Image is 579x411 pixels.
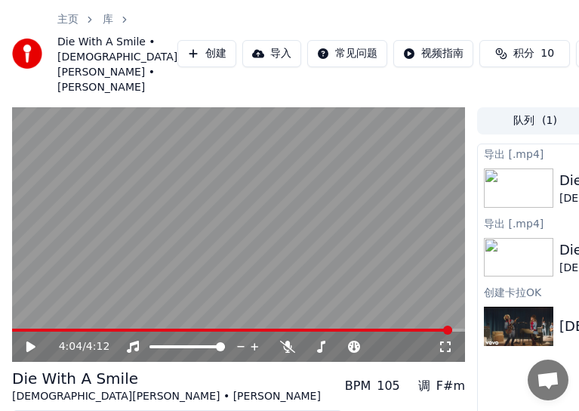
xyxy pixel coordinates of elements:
[436,377,465,395] div: F#m
[12,368,321,389] div: Die With A Smile
[345,377,371,395] div: BPM
[541,46,554,61] span: 10
[377,377,400,395] div: 105
[307,40,387,67] button: 常见问题
[393,40,473,67] button: 视频指南
[59,339,82,354] span: 4:04
[12,389,321,404] div: [DEMOGRAPHIC_DATA][PERSON_NAME] • [PERSON_NAME]
[542,113,557,128] span: ( 1 )
[513,46,534,61] span: 积分
[528,360,568,400] a: Open chat
[177,40,236,67] button: 创建
[57,35,177,95] span: Die With A Smile • [DEMOGRAPHIC_DATA][PERSON_NAME] • [PERSON_NAME]
[12,39,42,69] img: youka
[418,377,430,395] div: 调
[57,12,79,27] a: 主页
[479,40,570,67] button: 积分10
[103,12,113,27] a: 库
[57,12,177,95] nav: breadcrumb
[86,339,109,354] span: 4:12
[59,339,95,354] div: /
[242,40,301,67] button: 导入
